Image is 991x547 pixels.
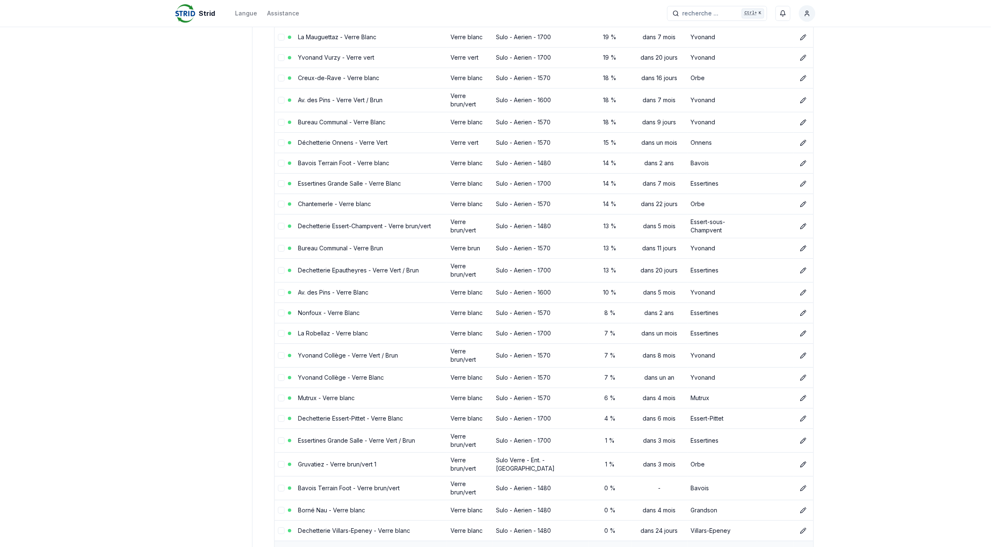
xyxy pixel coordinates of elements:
[635,222,684,230] div: dans 5 mois
[592,139,628,147] div: 15 %
[493,132,589,153] td: Sulo - Aerien - 1570
[447,520,493,541] td: Verre blanc
[298,507,365,514] a: Borné Nau - Verre blanc
[447,476,493,500] td: Verre brun/vert
[635,394,684,402] div: dans 4 mois
[635,266,684,275] div: dans 20 jours
[493,408,589,429] td: Sulo - Aerien - 1700
[688,258,757,282] td: Essertines
[278,330,285,337] button: select-row
[447,452,493,476] td: Verre brun/vert
[493,214,589,238] td: Sulo - Aerien - 1480
[592,373,628,382] div: 7 %
[447,258,493,282] td: Verre brun/vert
[688,112,757,132] td: Yvonand
[298,484,400,492] a: Bavois Terrain Foot - Verre brun/vert
[592,329,628,338] div: 7 %
[235,8,257,18] button: Langue
[493,173,589,194] td: Sulo - Aerien - 1700
[592,244,628,252] div: 13 %
[278,507,285,514] button: select-row
[592,179,628,188] div: 14 %
[298,33,376,40] a: La Mauguettaz - Verre Blanc
[493,153,589,173] td: Sulo - Aerien - 1480
[298,200,371,207] a: Chantemerle - Verre blanc
[592,288,628,297] div: 10 %
[493,88,589,112] td: Sulo - Aerien - 1600
[592,394,628,402] div: 6 %
[688,343,757,367] td: Yvonand
[635,436,684,445] div: dans 3 mois
[278,267,285,274] button: select-row
[278,415,285,422] button: select-row
[447,27,493,47] td: Verre blanc
[298,437,415,444] a: Essertines Grande Salle - Verre Vert / Brun
[592,118,628,126] div: 18 %
[493,367,589,388] td: Sulo - Aerien - 1570
[635,506,684,514] div: dans 4 mois
[592,460,628,469] div: 1 %
[592,200,628,208] div: 14 %
[592,309,628,317] div: 8 %
[447,194,493,214] td: Verre blanc
[278,461,285,468] button: select-row
[235,9,257,18] div: Langue
[447,302,493,323] td: Verre blanc
[447,238,493,258] td: Verre brun
[278,75,285,81] button: select-row
[298,461,376,468] a: Gruvatiez - Verre brun/vert 1
[635,414,684,423] div: dans 6 mois
[298,139,388,146] a: Déchetterie Onnens - Verre Vert
[493,323,589,343] td: Sulo - Aerien - 1700
[447,153,493,173] td: Verre blanc
[298,330,368,337] a: La Robellaz - Verre blanc
[688,429,757,452] td: Essertines
[688,500,757,520] td: Grandson
[688,173,757,194] td: Essertines
[635,351,684,360] div: dans 8 mois
[688,47,757,68] td: Yvonand
[592,484,628,492] div: 0 %
[175,3,195,23] img: Strid Logo
[688,367,757,388] td: Yvonand
[592,53,628,62] div: 19 %
[447,367,493,388] td: Verre blanc
[592,33,628,41] div: 19 %
[278,201,285,207] button: select-row
[298,159,389,166] a: Bavois Terrain Foot - Verre blanc
[688,214,757,238] td: Essert-sous-Champvent
[635,288,684,297] div: dans 5 mois
[447,282,493,302] td: Verre blanc
[688,520,757,541] td: Villars-Epeney
[688,88,757,112] td: Yvonand
[635,200,684,208] div: dans 22 jours
[278,180,285,187] button: select-row
[493,194,589,214] td: Sulo - Aerien - 1570
[278,437,285,444] button: select-row
[635,33,684,41] div: dans 7 mois
[688,238,757,258] td: Yvonand
[635,373,684,382] div: dans un an
[298,289,368,296] a: Av. des Pins - Verre Blanc
[278,485,285,492] button: select-row
[493,388,589,408] td: Sulo - Aerien - 1570
[493,238,589,258] td: Sulo - Aerien - 1570
[493,429,589,452] td: Sulo - Aerien - 1700
[175,8,218,18] a: Strid
[493,47,589,68] td: Sulo - Aerien - 1700
[278,34,285,40] button: select-row
[298,309,360,316] a: Nonfoux - Verre Blanc
[278,223,285,229] button: select-row
[278,352,285,359] button: select-row
[298,245,383,252] a: Bureau Communal - Verre Brun
[493,112,589,132] td: Sulo - Aerien - 1570
[688,194,757,214] td: Orbe
[278,97,285,103] button: select-row
[298,118,385,126] a: Bureau Communal - Verre Blanc
[447,68,493,88] td: Verre blanc
[278,119,285,126] button: select-row
[447,323,493,343] td: Verre blanc
[298,527,410,534] a: Dechetterie Villars-Epeney - Verre blanc
[298,394,355,401] a: Mutrux - Verre blanc
[635,96,684,104] div: dans 7 mois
